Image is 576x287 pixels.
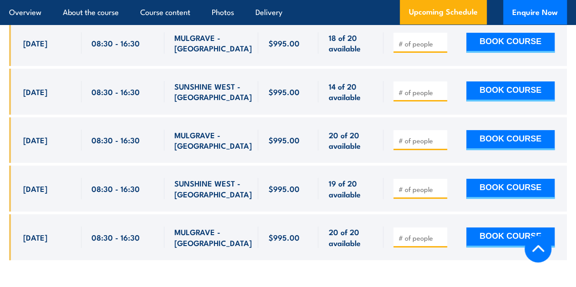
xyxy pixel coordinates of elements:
span: 08:30 - 16:30 [92,232,140,242]
span: SUNSHINE WEST - [GEOGRAPHIC_DATA] [174,178,252,199]
span: 20 of 20 available [328,130,373,151]
button: BOOK COURSE [466,179,555,199]
button: BOOK COURSE [466,130,555,150]
input: # of people [398,88,444,97]
span: [DATE] [23,232,47,242]
input: # of people [398,136,444,145]
span: $995.00 [268,232,299,242]
span: MULGRAVE - [GEOGRAPHIC_DATA] [174,130,252,151]
span: 19 of 20 available [328,178,373,199]
span: [DATE] [23,135,47,145]
span: MULGRAVE - [GEOGRAPHIC_DATA] [174,32,252,54]
span: SUNSHINE WEST - [GEOGRAPHIC_DATA] [174,81,252,102]
button: BOOK COURSE [466,81,555,101]
span: $995.00 [268,86,299,97]
button: BOOK COURSE [466,33,555,53]
button: BOOK COURSE [466,227,555,247]
span: [DATE] [23,86,47,97]
span: $995.00 [268,38,299,48]
span: MULGRAVE - [GEOGRAPHIC_DATA] [174,227,252,248]
span: 08:30 - 16:30 [92,135,140,145]
span: $995.00 [268,183,299,194]
input: # of people [398,185,444,194]
span: 20 of 20 available [328,227,373,248]
span: 08:30 - 16:30 [92,38,140,48]
span: 08:30 - 16:30 [92,183,140,194]
span: $995.00 [268,135,299,145]
input: # of people [398,39,444,48]
span: 14 of 20 available [328,81,373,102]
span: 08:30 - 16:30 [92,86,140,97]
span: 18 of 20 available [328,32,373,54]
span: [DATE] [23,183,47,194]
span: [DATE] [23,38,47,48]
input: # of people [398,233,444,242]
